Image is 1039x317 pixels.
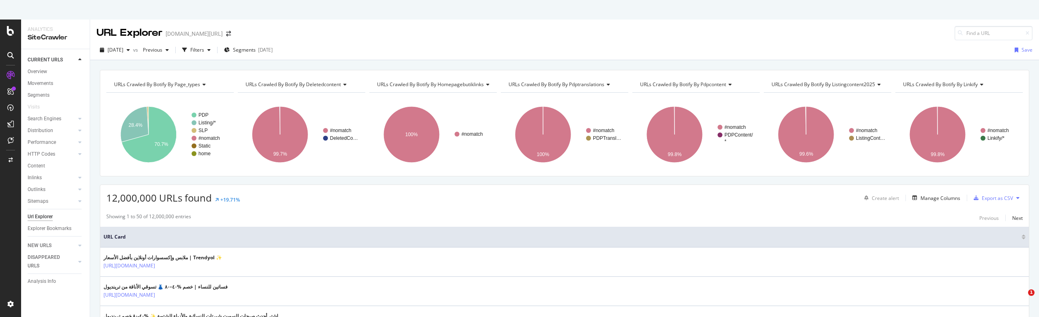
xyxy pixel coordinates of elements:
[1011,289,1031,309] iframe: Intercom live chat
[103,283,228,291] div: فساتين للنساء | خصم %٤٠–٨٠ 👗 تسوقي الأناقة من ترينديول
[461,131,483,137] text: #nomatch
[140,43,172,56] button: Previous
[375,78,496,91] h4: URLs Crawled By Botify By homepagebutiklinks
[638,78,752,91] h4: URLs Crawled By Botify By pdpcontent
[198,135,220,141] text: #nomatch
[133,46,140,53] span: vs
[369,99,497,170] svg: A chart.
[856,135,885,141] text: ListingCont…
[901,78,1015,91] h4: URLs Crawled By Botify By linkify
[28,91,50,100] div: Segments
[28,79,53,88] div: Movements
[233,46,256,53] span: Segments
[931,152,944,157] text: 99.8%
[179,43,214,56] button: Filters
[198,143,211,149] text: Static
[28,241,76,250] a: NEW URLS
[220,196,240,203] div: +19.71%
[1028,289,1035,296] span: 1
[799,151,813,157] text: 99.6%
[155,141,168,147] text: 70.7%
[129,122,142,128] text: 28.4%
[28,197,48,206] div: Sitemaps
[198,128,208,133] text: SLP
[106,213,191,223] div: Showing 1 to 50 of 12,000,000 entries
[97,43,133,56] button: [DATE]
[377,81,484,88] span: URLs Crawled By Botify By homepagebutiklinks
[764,99,891,170] div: A chart.
[1012,213,1023,223] button: Next
[198,112,209,118] text: PDP
[28,162,45,170] div: Content
[103,262,155,270] a: [URL][DOMAIN_NAME]
[509,81,604,88] span: URLs Crawled By Botify By pdptranslations
[955,26,1033,40] input: Find a URL
[28,79,84,88] a: Movements
[861,191,899,204] button: Create alert
[28,126,53,135] div: Distribution
[97,26,162,40] div: URL Explorer
[895,99,1023,170] svg: A chart.
[106,99,234,170] svg: A chart.
[903,81,978,88] span: URLs Crawled By Botify By linkify
[28,56,63,64] div: CURRENT URLS
[246,81,341,88] span: URLs Crawled By Botify By deletedcontent
[593,135,621,141] text: PDPTransl…
[226,31,231,37] div: arrow-right-arrow-left
[28,174,42,182] div: Inlinks
[28,213,53,221] div: Url Explorer
[221,43,276,56] button: Segments[DATE]
[106,191,212,204] span: 12,000,000 URLs found
[593,128,614,133] text: #nomatch
[770,78,887,91] h4: URLs Crawled By Botify By listingcontent2025
[970,191,1013,204] button: Export as CSV
[28,26,83,33] div: Analytics
[28,224,71,233] div: Explorer Bookmarks
[330,135,358,141] text: DeletedCo…
[772,81,875,88] span: URLs Crawled By Botify By listingcontent2025
[724,124,746,130] text: #nomatch
[632,99,760,170] svg: A chart.
[28,213,84,221] a: Url Explorer
[166,30,223,38] div: [DOMAIN_NAME][URL]
[28,91,84,100] a: Segments
[724,132,753,138] text: PDPContent/
[28,197,76,206] a: Sitemaps
[198,151,211,156] text: home
[28,277,84,286] a: Analysis Info
[979,215,999,221] div: Previous
[1022,46,1033,53] div: Save
[28,138,56,147] div: Performance
[28,174,76,182] a: Inlinks
[273,151,287,157] text: 99.7%
[28,162,84,170] a: Content
[108,46,123,53] span: 2025 Aug. 8th
[28,185,76,194] a: Outlinks
[28,67,84,76] a: Overview
[112,78,226,91] h4: URLs Crawled By Botify By page_types
[114,81,200,88] span: URLs Crawled By Botify By page_types
[28,241,52,250] div: NEW URLS
[1012,215,1023,221] div: Next
[856,128,877,133] text: #nomatch
[979,213,999,223] button: Previous
[501,99,628,170] div: A chart.
[244,78,358,91] h4: URLs Crawled By Botify By deletedcontent
[28,103,48,111] a: Visits
[238,99,365,170] svg: A chart.
[258,46,273,53] div: [DATE]
[330,128,351,133] text: #nomatch
[103,254,222,261] div: ملابس وإكسسوارات أونلاين بأفضل الأسعار | Trendyol ✨
[28,150,55,158] div: HTTP Codes
[28,115,61,123] div: Search Engines
[28,126,76,135] a: Distribution
[28,115,76,123] a: Search Engines
[198,120,216,126] text: Listing/*
[28,224,84,233] a: Explorer Bookmarks
[28,150,76,158] a: HTTP Codes
[103,233,1020,241] span: URL Card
